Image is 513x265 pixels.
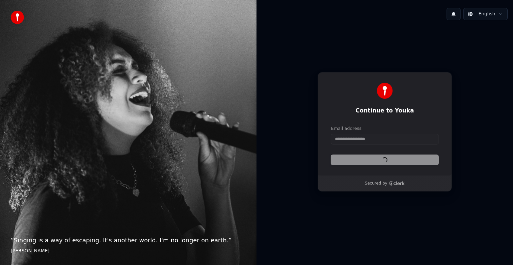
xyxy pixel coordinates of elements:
[11,236,246,245] p: “ Singing is a way of escaping. It's another world. I'm no longer on earth. ”
[331,107,439,115] h1: Continue to Youka
[11,248,246,254] footer: [PERSON_NAME]
[389,181,405,186] a: Clerk logo
[377,83,393,99] img: Youka
[365,181,387,186] p: Secured by
[11,11,24,24] img: youka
